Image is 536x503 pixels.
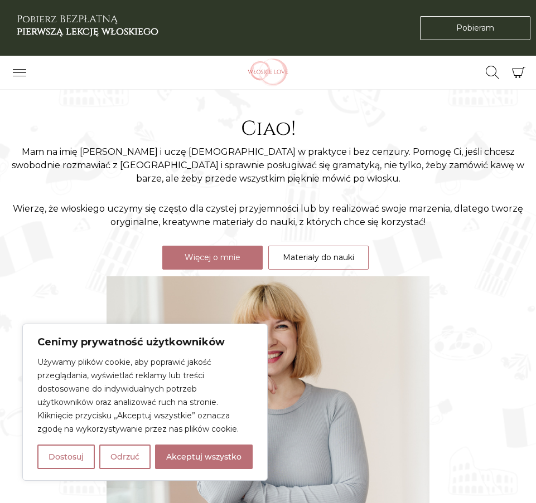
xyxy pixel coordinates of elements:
p: Używamy plików cookie, aby poprawić jakość przeglądania, wyświetlać reklamy lub treści dostosowan... [37,355,253,436]
p: Mam na imię [PERSON_NAME] i uczę [DEMOGRAPHIC_DATA] w praktyce i bez cenzury. Pomogę Ci, jeśli ch... [11,145,525,185]
h2: Ciao! [11,117,525,141]
a: Pobieram [420,16,530,40]
button: Przełącz nawigację [6,63,33,82]
button: Koszyk [506,61,530,85]
p: Wierzę, że włoskiego uczymy się często dla czystej przyjemności lub by realizować swoje marzenia,... [11,202,525,229]
p: Cenimy prywatność użytkowników [37,335,253,349]
a: Więcej o mnie [162,246,263,270]
a: Materiały do nauki [268,246,369,270]
button: Dostosuj [37,445,95,469]
button: Akceptuj wszystko [155,445,253,469]
h3: Pobierz BEZPŁATNĄ [17,13,158,37]
img: Włoskielove [232,58,305,86]
b: pierwszą lekcję włoskiego [17,25,158,38]
button: Odrzuć [99,445,151,469]
span: Pobieram [456,22,494,34]
button: Przełącz formularz wyszukiwania [479,63,506,82]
